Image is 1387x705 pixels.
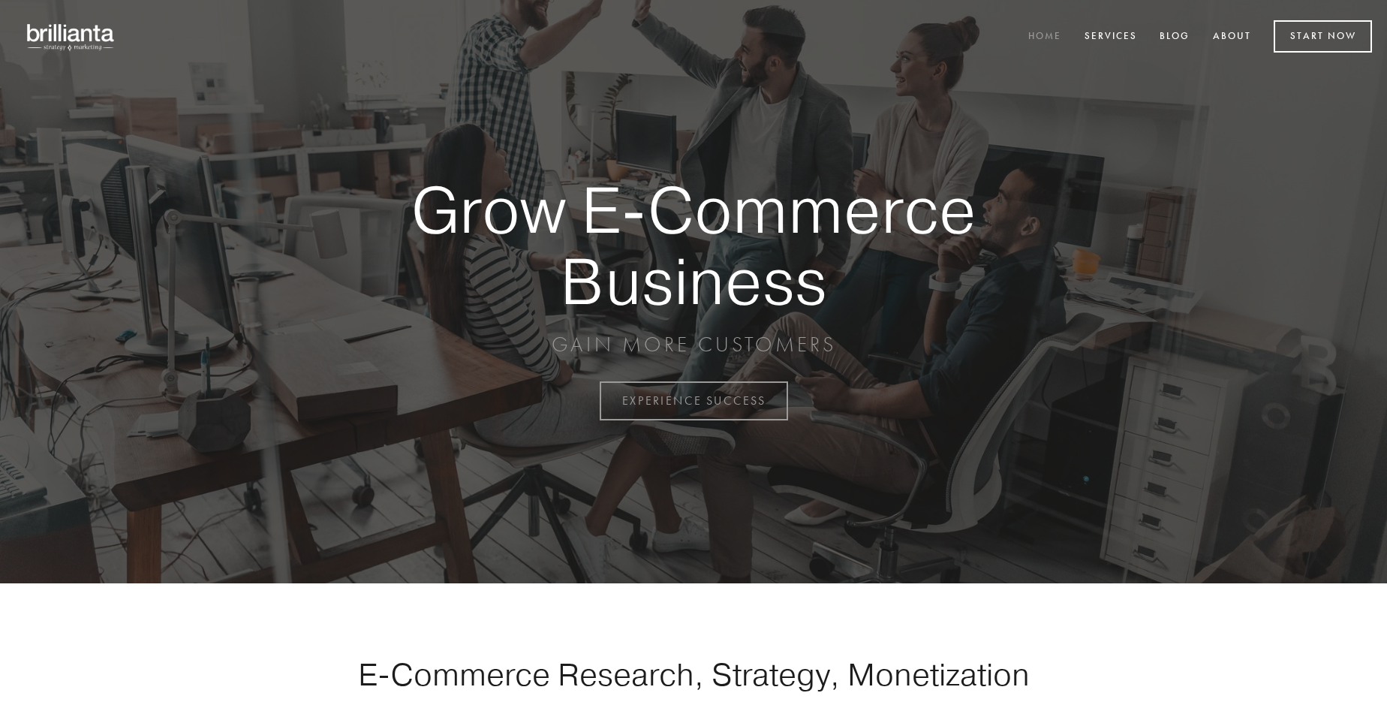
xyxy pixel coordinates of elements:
a: Start Now [1274,20,1372,53]
a: Home [1018,25,1071,50]
img: brillianta - research, strategy, marketing [15,15,128,59]
strong: Grow E-Commerce Business [359,174,1028,316]
a: Blog [1150,25,1199,50]
a: About [1203,25,1261,50]
p: GAIN MORE CUSTOMERS [359,331,1028,358]
h1: E-Commerce Research, Strategy, Monetization [311,655,1076,693]
a: Services [1075,25,1147,50]
a: EXPERIENCE SUCCESS [600,381,788,420]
